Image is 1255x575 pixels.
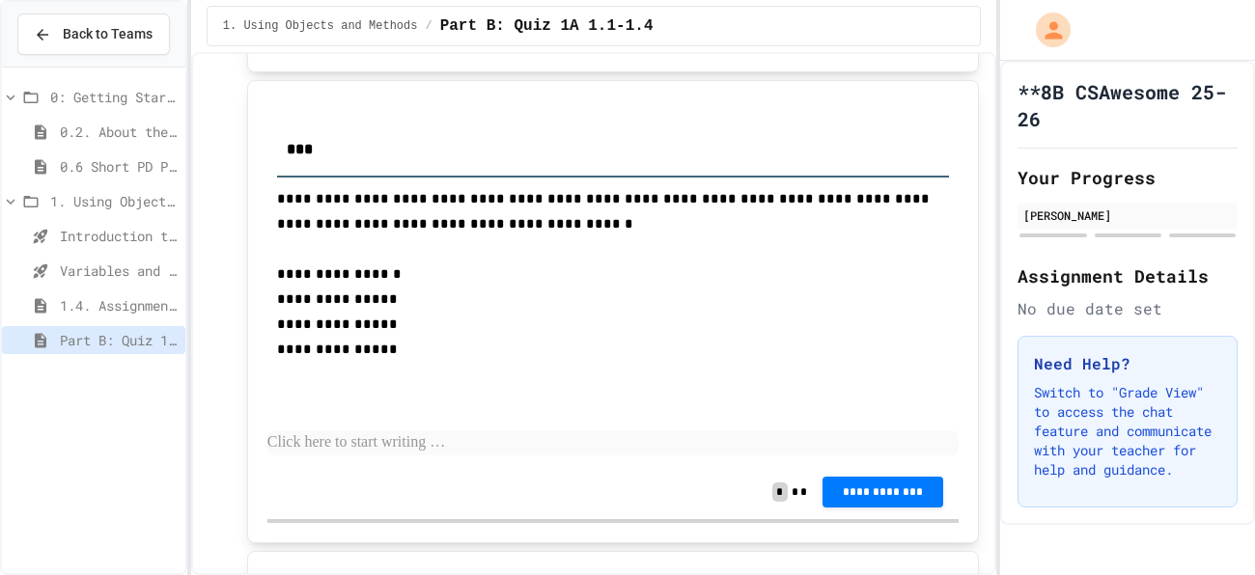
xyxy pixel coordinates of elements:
[1018,78,1238,132] h1: **8B CSAwesome 25-26
[1034,383,1221,479] p: Switch to "Grade View" to access the chat feature and communicate with your teacher for help and ...
[60,260,178,281] span: Variables and Data Types - Quiz
[1018,297,1238,320] div: No due date set
[60,295,178,315] span: 1.4. Assignment and Input
[50,87,178,107] span: 0: Getting Started
[50,191,178,211] span: 1. Using Objects and Methods
[60,122,178,142] span: 0.2. About the AP CSA Exam
[63,24,153,44] span: Back to Teams
[1023,206,1232,224] div: [PERSON_NAME]
[60,330,178,350] span: Part B: Quiz 1A 1.1-1.4
[17,14,170,55] button: Back to Teams
[60,156,178,177] span: 0.6 Short PD Pretest
[1016,8,1075,52] div: My Account
[425,18,432,34] span: /
[1018,262,1238,289] h2: Assignment Details
[440,14,654,38] span: Part B: Quiz 1A 1.1-1.4
[60,226,178,246] span: Introduction to Algorithms, Programming, and Compilers
[223,18,418,34] span: 1. Using Objects and Methods
[1034,352,1221,375] h3: Need Help?
[1018,164,1238,191] h2: Your Progress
